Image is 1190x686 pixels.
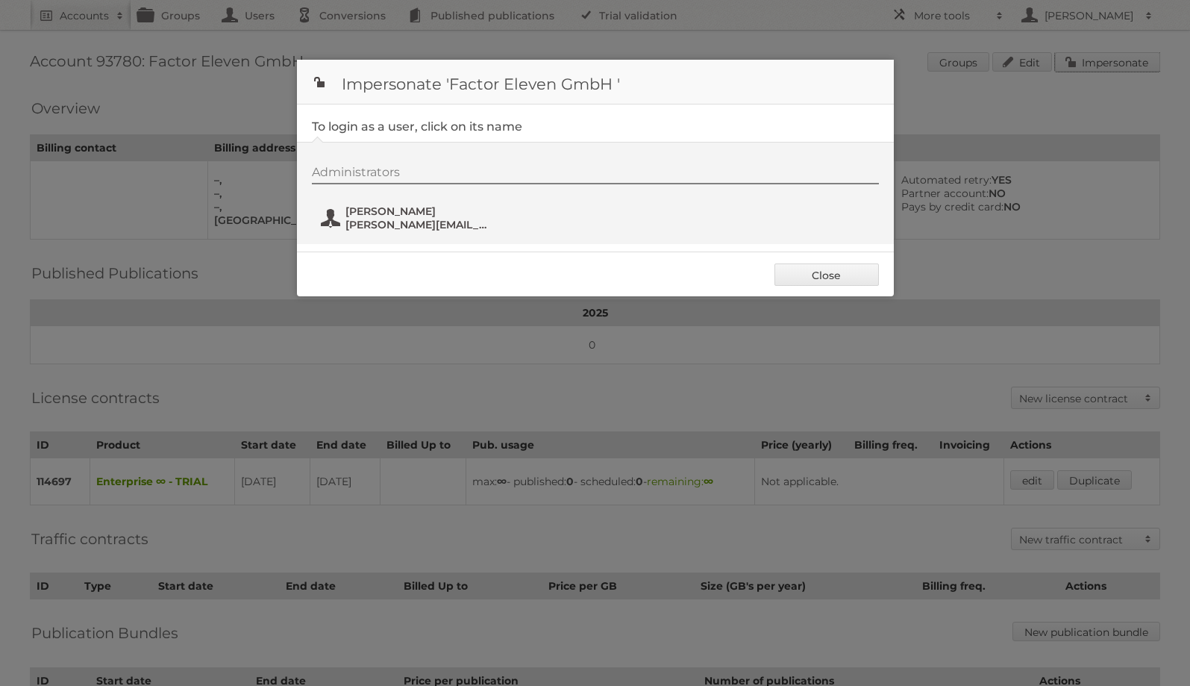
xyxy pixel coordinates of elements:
[774,264,879,286] a: Close
[345,218,490,231] span: [PERSON_NAME][EMAIL_ADDRESS][DOMAIN_NAME]
[345,205,490,218] span: [PERSON_NAME]
[312,119,522,134] legend: To login as a user, click on its name
[319,203,495,233] button: [PERSON_NAME] [PERSON_NAME][EMAIL_ADDRESS][DOMAIN_NAME]
[312,165,879,184] div: Administrators
[297,60,894,105] h1: Impersonate 'Factor Eleven GmbH '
